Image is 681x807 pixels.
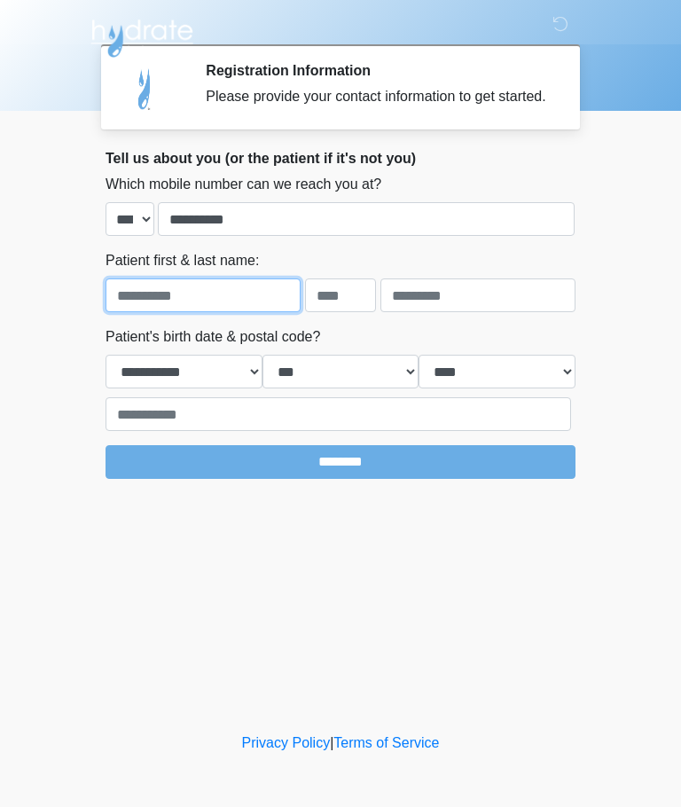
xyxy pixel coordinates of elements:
[119,62,172,115] img: Agent Avatar
[206,86,549,107] div: Please provide your contact information to get started.
[333,735,439,750] a: Terms of Service
[88,13,196,59] img: Hydrate IV Bar - Arcadia Logo
[106,174,381,195] label: Which mobile number can we reach you at?
[106,326,320,348] label: Patient's birth date & postal code?
[242,735,331,750] a: Privacy Policy
[330,735,333,750] a: |
[106,150,575,167] h2: Tell us about you (or the patient if it's not you)
[106,250,259,271] label: Patient first & last name:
